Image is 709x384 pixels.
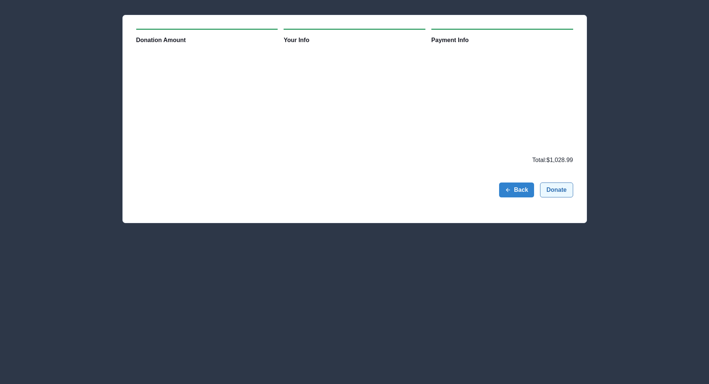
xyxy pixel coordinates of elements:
[499,183,534,197] button: Back
[532,156,573,165] p: Total: $1,028.99
[284,36,309,45] span: Your Info
[431,36,469,45] span: Payment Info
[540,183,573,197] button: Donate
[135,67,575,151] iframe: Secure payment input frame
[136,36,186,45] span: Donation Amount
